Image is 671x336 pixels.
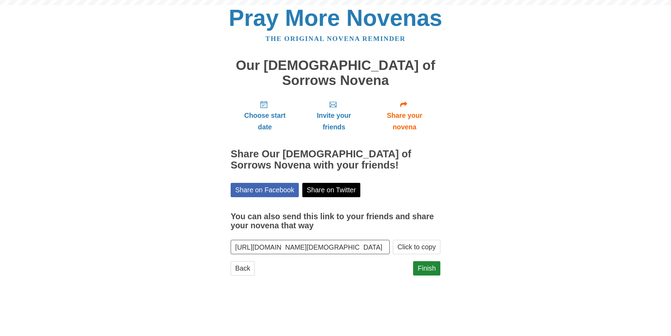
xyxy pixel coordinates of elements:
[231,212,440,230] h3: You can also send this link to your friends and share your novena that way
[231,58,440,88] h1: Our [DEMOGRAPHIC_DATA] of Sorrows Novena
[229,5,442,31] a: Pray More Novenas
[369,95,440,136] a: Share your novena
[238,110,292,133] span: Choose start date
[231,95,299,136] a: Choose start date
[299,95,369,136] a: Invite your friends
[306,110,362,133] span: Invite your friends
[266,35,406,42] a: The original novena reminder
[413,261,440,276] a: Finish
[231,183,299,197] a: Share on Facebook
[231,261,255,276] a: Back
[376,110,433,133] span: Share your novena
[302,183,361,197] a: Share on Twitter
[231,149,440,171] h2: Share Our [DEMOGRAPHIC_DATA] of Sorrows Novena with your friends!
[393,240,440,254] button: Click to copy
